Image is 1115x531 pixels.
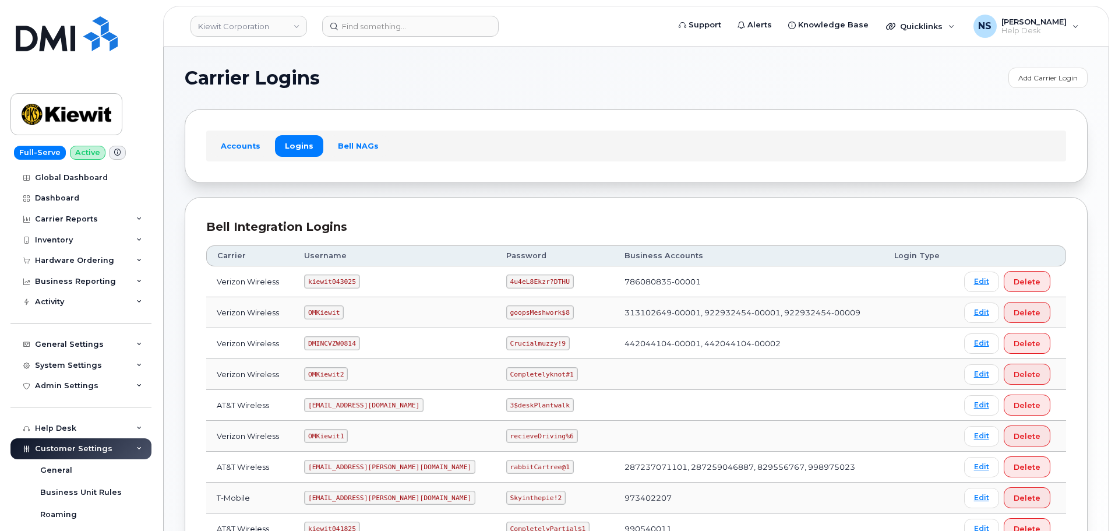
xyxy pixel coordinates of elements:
a: Edit [964,303,999,323]
td: 442044104-00001, 442044104-00002 [614,328,884,359]
a: Edit [964,426,999,446]
td: AT&T Wireless [206,390,294,421]
th: Password [496,245,614,266]
a: Edit [964,488,999,508]
button: Delete [1004,395,1050,416]
button: Delete [1004,364,1050,385]
th: Carrier [206,245,294,266]
code: recieveDriving%6 [506,429,578,443]
th: Username [294,245,496,266]
span: Delete [1014,369,1040,380]
button: Delete [1004,271,1050,292]
span: Delete [1014,462,1040,473]
code: Skyinthepie!2 [506,491,566,505]
th: Login Type [884,245,954,266]
a: Add Carrier Login [1008,68,1088,88]
td: Verizon Wireless [206,266,294,297]
span: Delete [1014,493,1040,504]
span: Delete [1014,431,1040,442]
code: [EMAIL_ADDRESS][PERSON_NAME][DOMAIN_NAME] [304,491,475,505]
th: Business Accounts [614,245,884,266]
button: Delete [1004,333,1050,354]
code: goopsMeshwork$8 [506,305,574,319]
td: Verizon Wireless [206,421,294,452]
a: Bell NAGs [328,135,389,156]
code: kiewit043025 [304,275,359,289]
code: rabbitCartree@1 [506,460,574,474]
a: Edit [964,272,999,292]
td: Verizon Wireless [206,328,294,359]
span: Delete [1014,307,1040,318]
span: Carrier Logins [185,69,320,87]
a: Edit [964,395,999,416]
code: OMKiewit [304,305,344,319]
code: Completelyknot#1 [506,367,578,381]
button: Delete [1004,456,1050,477]
td: 786080835-00001 [614,266,884,297]
a: Edit [964,364,999,385]
td: 287237071101, 287259046887, 829556767, 998975023 [614,452,884,483]
td: Verizon Wireless [206,359,294,390]
a: Edit [964,457,999,477]
code: 3$deskPlantwalk [506,398,574,412]
code: [EMAIL_ADDRESS][PERSON_NAME][DOMAIN_NAME] [304,460,475,474]
code: Crucialmuzzy!9 [506,336,570,350]
td: T-Mobile [206,483,294,514]
td: 313102649-00001, 922932454-00001, 922932454-00009 [614,297,884,328]
a: Accounts [211,135,270,156]
span: Delete [1014,276,1040,287]
button: Delete [1004,425,1050,446]
button: Delete [1004,487,1050,508]
a: Logins [275,135,323,156]
div: Bell Integration Logins [206,219,1066,235]
code: OMKiewit1 [304,429,348,443]
code: [EMAIL_ADDRESS][DOMAIN_NAME] [304,398,424,412]
span: Delete [1014,400,1040,411]
td: AT&T Wireless [206,452,294,483]
td: 973402207 [614,483,884,514]
code: 4u4eL8Ekzr?DTHU [506,275,574,289]
button: Delete [1004,302,1050,323]
span: Delete [1014,338,1040,349]
a: Edit [964,333,999,354]
td: Verizon Wireless [206,297,294,328]
code: DMINCVZW0814 [304,336,359,350]
code: OMKiewit2 [304,367,348,381]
